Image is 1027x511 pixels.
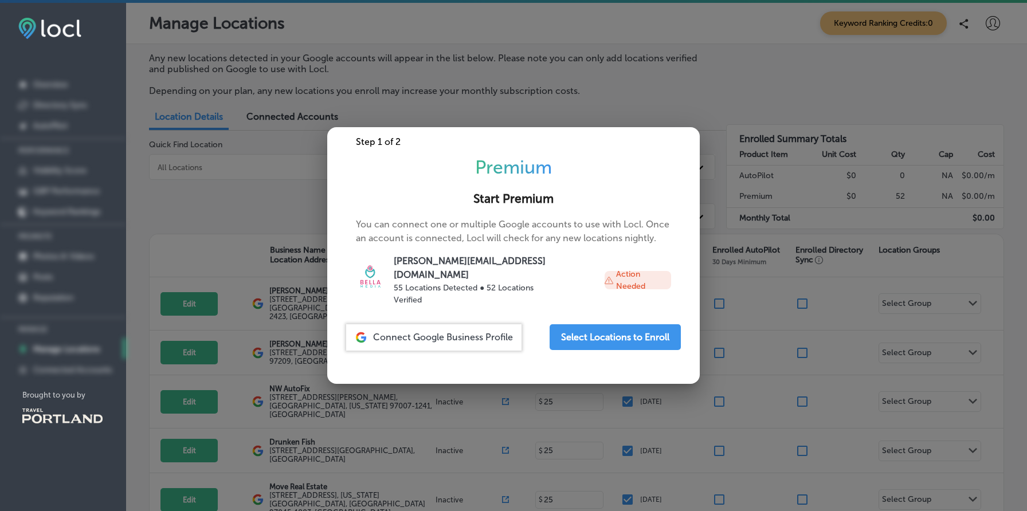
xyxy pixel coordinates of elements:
[22,408,103,423] img: Travel Portland
[356,218,671,306] p: You can connect one or multiple Google accounts to use with Locl. Once an account is connected, L...
[22,391,126,399] p: Brought to you by
[18,18,81,39] img: fda3e92497d09a02dc62c9cd864e3231.png
[373,332,513,343] span: Connect Google Business Profile
[394,282,559,306] p: 55 Locations Detected ● 52 Locations Verified
[394,254,559,282] p: [PERSON_NAME][EMAIL_ADDRESS][DOMAIN_NAME]
[550,324,681,350] button: Select Locations to Enroll
[341,192,686,206] h2: Start Premium
[475,156,552,178] span: Premium
[327,136,700,147] div: Step 1 of 2
[616,268,671,292] p: Action Needed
